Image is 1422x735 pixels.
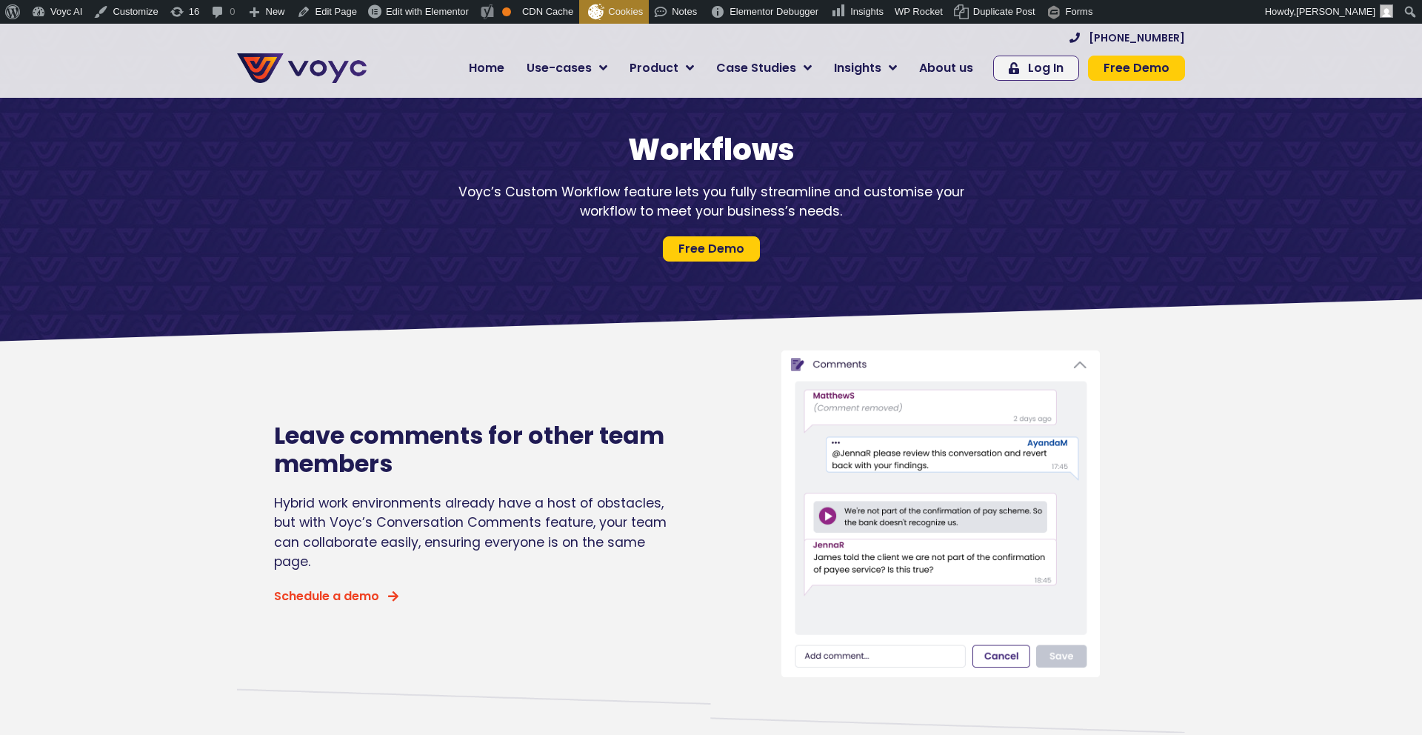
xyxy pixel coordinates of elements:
[502,7,511,16] div: OK
[823,53,908,83] a: Insights
[274,591,379,602] span: Schedule a demo
[274,493,667,572] div: Hybrid work environments already have a host of obstacles, but with Voyc’s Conversation Comments ...
[663,236,760,262] a: Free Demo
[452,182,970,222] div: Voyc’s Custom Workflow feature lets you fully streamline and customise your workflow to meet your...
[515,53,618,83] a: Use-cases
[237,132,1185,167] h1: Workflows
[630,59,678,77] span: Product
[993,56,1079,81] a: Log In
[1088,56,1185,81] a: Free Demo
[618,53,705,83] a: Product
[705,53,823,83] a: Case Studies
[1296,6,1375,17] span: [PERSON_NAME]
[716,59,796,77] span: Case Studies
[1104,62,1169,74] span: Free Demo
[834,59,881,77] span: Insights
[1069,33,1185,43] a: [PHONE_NUMBER]
[237,53,367,83] img: voyc-full-logo
[386,6,469,17] span: Edit with Elementor
[919,59,973,77] span: About us
[678,243,744,255] span: Free Demo
[274,422,667,479] h2: Leave comments for other team members
[1028,62,1064,74] span: Log In
[458,53,515,83] a: Home
[908,53,984,83] a: About us
[274,591,398,602] a: Schedule a demo
[469,59,504,77] span: Home
[527,59,592,77] span: Use-cases
[1089,33,1185,43] span: [PHONE_NUMBER]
